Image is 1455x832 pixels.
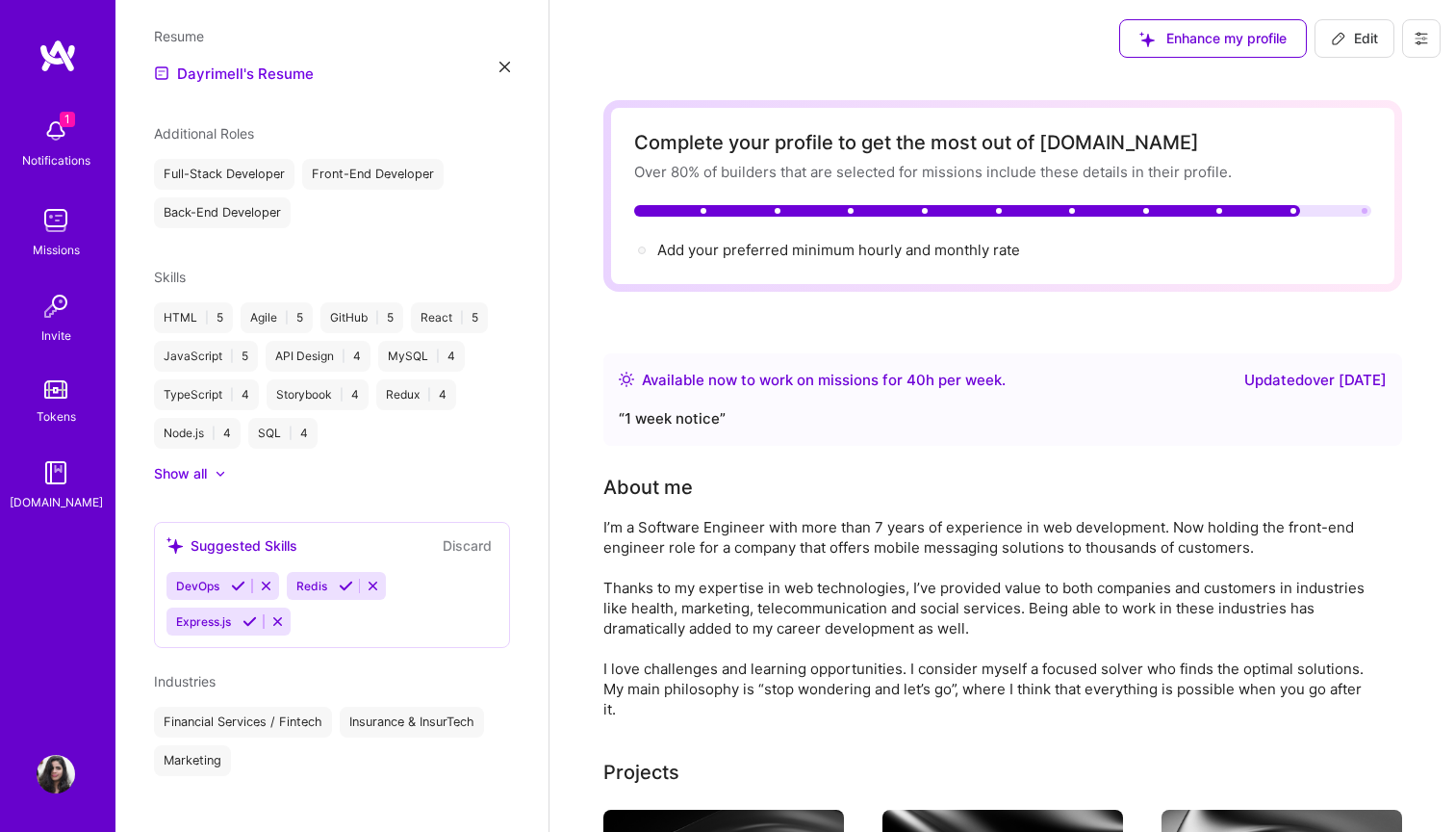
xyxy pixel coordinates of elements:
img: tokens [44,380,67,399]
div: Tell us a little about yourself [603,473,693,502]
span: | [340,387,344,403]
div: HTML 5 [154,302,233,333]
span: Additional Roles [154,125,254,142]
div: Updated over [DATE] [1244,369,1387,392]
i: Accept [231,579,245,593]
div: Back-End Developer [154,197,291,228]
img: Invite [37,287,75,325]
span: Resume [154,28,204,44]
img: Availability [619,372,634,387]
div: Available now to work on missions for h per week . [642,369,1006,392]
div: Full-Stack Developer [154,159,294,190]
span: | [375,310,379,325]
div: GitHub 5 [320,302,403,333]
div: TypeScript 4 [154,379,259,410]
span: | [205,310,209,325]
img: Resume [154,65,169,81]
div: Missions [33,240,80,260]
button: Edit [1315,19,1394,58]
div: Marketing [154,745,231,776]
img: bell [37,112,75,150]
span: | [436,349,440,364]
span: Skills [154,269,186,285]
i: Accept [339,579,353,593]
button: Discard [437,534,498,557]
span: | [289,426,293,441]
div: MySQL 4 [378,341,465,372]
div: Over 80% of builders that are selected for missions include these details in their profile. [634,162,1371,182]
div: About me [603,473,693,502]
span: | [230,349,234,364]
div: Projects [603,758,679,787]
span: Redis [296,579,327,593]
div: Financial Services / Fintech [154,707,332,738]
i: Reject [270,614,285,629]
span: Add your preferred minimum hourly and monthly rate [657,241,1020,259]
div: SQL 4 [248,418,318,449]
img: logo [38,39,77,73]
div: Insurance & InsurTech [340,707,484,738]
span: | [230,387,234,403]
span: Enhance my profile [1139,29,1287,48]
a: User Avatar [32,755,80,793]
i: Reject [259,579,273,593]
div: Complete your profile to get the most out of [DOMAIN_NAME] [634,131,1371,154]
i: icon SuggestedTeams [166,537,183,554]
span: | [427,387,431,403]
i: icon SuggestedTeams [1139,32,1155,47]
i: Accept [242,614,257,629]
img: User Avatar [37,755,75,793]
span: | [285,310,289,325]
div: JavaScript 5 [154,341,258,372]
span: Express.js [176,614,231,629]
span: 1 [60,112,75,127]
div: I’m a Software Engineer with more than 7 years of experience in web development. Now holding the ... [603,517,1373,719]
div: “ 1 week notice ” [619,407,1387,430]
span: Edit [1331,29,1378,48]
div: React 5 [411,302,488,333]
div: Front-End Developer [302,159,444,190]
div: Tokens [37,406,76,427]
span: 40 [906,371,926,389]
span: | [212,426,216,441]
div: [DOMAIN_NAME] [10,492,103,512]
div: Show all [154,464,207,483]
div: Storybook 4 [267,379,369,410]
div: Node.js 4 [154,418,241,449]
img: teamwork [37,201,75,240]
span: | [342,349,345,364]
div: Agile 5 [241,302,313,333]
button: Enhance my profile [1119,19,1307,58]
span: DevOps [176,579,219,593]
i: icon Close [499,62,510,72]
a: Dayrimell's Resume [154,62,314,85]
span: | [460,310,464,325]
div: Redux 4 [376,379,456,410]
span: Industries [154,673,216,689]
div: Notifications [22,150,90,170]
div: Invite [41,325,71,346]
div: API Design 4 [266,341,370,372]
img: guide book [37,454,75,492]
div: Suggested Skills [166,535,297,556]
i: Reject [366,579,380,593]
